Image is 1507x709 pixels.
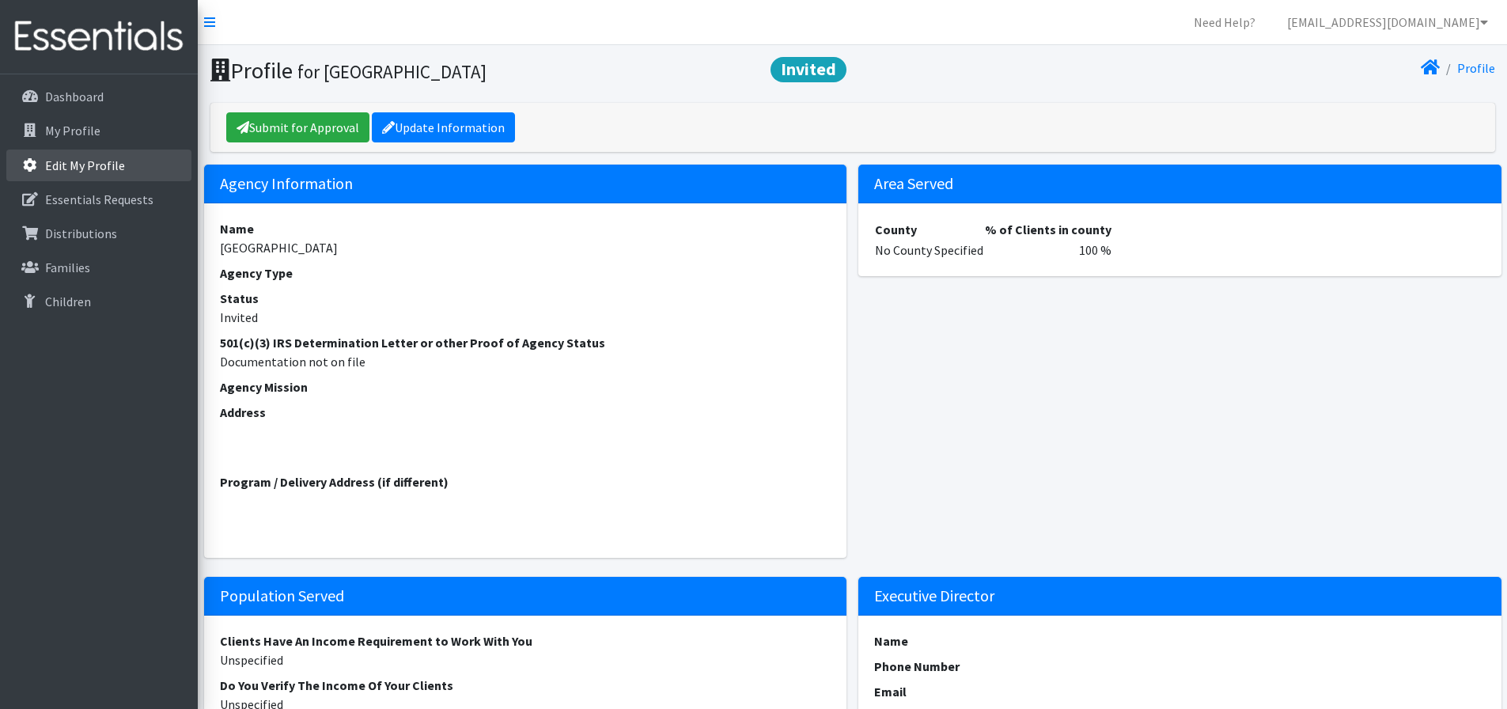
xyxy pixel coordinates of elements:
p: Edit My Profile [45,157,125,173]
dt: Status [220,289,831,308]
strong: Program / Delivery Address (if different) [220,474,449,490]
a: My Profile [6,115,191,146]
td: No County Specified [874,240,984,260]
a: Edit My Profile [6,150,191,181]
small: for [GEOGRAPHIC_DATA] [297,60,487,83]
h5: Agency Information [204,165,847,203]
dt: Name [874,631,1486,650]
dd: Documentation not on file [220,352,831,371]
dt: Agency Type [220,264,831,282]
p: Essentials Requests [45,191,153,207]
p: Families [45,260,90,275]
a: Need Help? [1181,6,1268,38]
dt: Do You Verify The Income Of Your Clients [220,676,831,695]
a: Children [6,286,191,317]
dt: Name [220,219,831,238]
th: % of Clients in county [984,219,1112,240]
span: Invited [771,57,846,82]
a: Dashboard [6,81,191,112]
h5: Population Served [204,577,847,616]
h5: Executive Director [858,577,1501,616]
dt: Phone Number [874,657,1486,676]
dd: Invited [220,308,831,327]
p: Dashboard [45,89,104,104]
a: Update Information [372,112,515,142]
th: County [874,219,984,240]
a: Profile [1457,60,1495,76]
td: 100 % [984,240,1112,260]
a: Families [6,252,191,283]
p: Distributions [45,226,117,241]
dd: [GEOGRAPHIC_DATA] [220,238,831,257]
dt: 501(c)(3) IRS Determination Letter or other Proof of Agency Status [220,333,831,352]
p: My Profile [45,123,100,138]
dd: Unspecified [220,650,831,669]
p: Children [45,294,91,309]
h1: Profile [210,57,847,85]
dt: Agency Mission [220,377,831,396]
a: [EMAIL_ADDRESS][DOMAIN_NAME] [1274,6,1501,38]
strong: Address [220,404,266,420]
h5: Area Served [858,165,1501,203]
a: Essentials Requests [6,184,191,215]
a: Submit for Approval [226,112,369,142]
dt: Clients Have An Income Requirement to Work With You [220,631,831,650]
img: HumanEssentials [6,10,191,63]
a: Distributions [6,218,191,249]
dt: Email [874,682,1486,701]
